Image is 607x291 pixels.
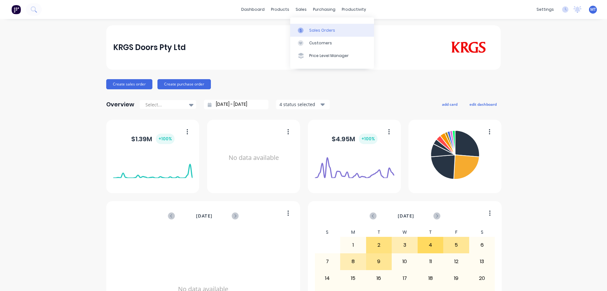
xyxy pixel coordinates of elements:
[315,228,340,237] div: S
[310,5,339,14] div: purchasing
[113,41,186,54] div: KRGS Doors Pty Ltd
[392,228,418,237] div: W
[469,237,495,253] div: 6
[309,28,335,33] div: Sales Orders
[309,40,332,46] div: Customers
[392,254,417,269] div: 10
[340,237,366,253] div: 1
[196,212,212,219] span: [DATE]
[315,254,340,269] div: 7
[339,5,369,14] div: productivity
[292,5,310,14] div: sales
[450,41,487,54] img: KRGS Doors Pty Ltd
[418,254,443,269] div: 11
[106,98,134,111] div: Overview
[366,270,392,286] div: 16
[290,49,374,62] a: Price Level Manager
[157,79,211,89] button: Create purchase order
[469,228,495,237] div: S
[418,228,444,237] div: T
[309,53,349,59] div: Price Level Manager
[418,270,443,286] div: 18
[276,100,330,109] button: 4 status selected
[469,270,495,286] div: 20
[392,237,417,253] div: 3
[340,254,366,269] div: 8
[131,134,175,144] div: $ 1.39M
[469,254,495,269] div: 13
[398,212,414,219] span: [DATE]
[533,5,557,14] div: settings
[11,5,21,14] img: Factory
[315,270,340,286] div: 14
[340,228,366,237] div: M
[106,79,152,89] button: Create sales order
[444,270,469,286] div: 19
[444,254,469,269] div: 12
[392,270,417,286] div: 17
[366,254,392,269] div: 9
[418,237,443,253] div: 4
[443,228,469,237] div: F
[290,37,374,49] a: Customers
[590,7,596,12] span: MT
[340,270,366,286] div: 15
[366,237,392,253] div: 2
[268,5,292,14] div: products
[444,237,469,253] div: 5
[332,134,377,144] div: $ 4.95M
[438,100,462,108] button: add card
[290,24,374,36] a: Sales Orders
[238,5,268,14] a: dashboard
[366,228,392,237] div: T
[214,128,293,188] div: No data available
[279,101,319,108] div: 4 status selected
[156,134,175,144] div: + 100 %
[359,134,377,144] div: + 100 %
[465,100,501,108] button: edit dashboard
